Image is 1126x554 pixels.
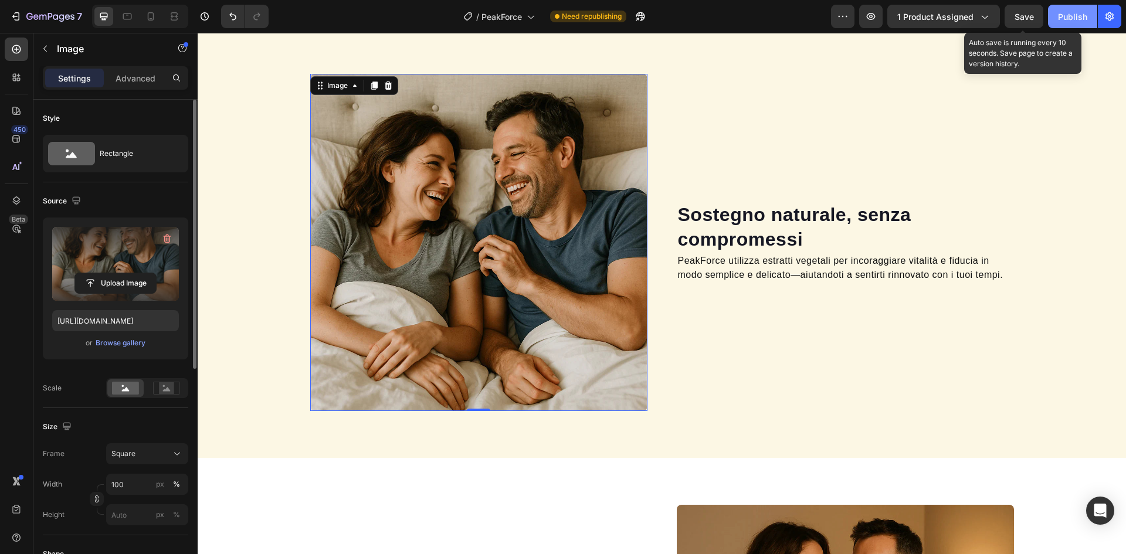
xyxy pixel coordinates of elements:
div: % [173,509,180,520]
div: Browse gallery [96,338,145,348]
span: PeakForce [481,11,522,23]
img: gempages_576374954476438467-d26cb40e-cb38-495b-a88e-e73d7187717e.webp [113,41,450,378]
div: Beta [9,215,28,224]
div: Size [43,419,74,435]
div: Style [43,113,60,124]
button: Browse gallery [95,337,146,349]
p: Image [57,42,157,56]
button: % [153,508,167,522]
div: % [173,479,180,490]
button: % [153,477,167,491]
label: Height [43,509,65,520]
div: Publish [1058,11,1087,23]
div: Image [127,47,152,58]
span: Save [1015,12,1034,22]
div: Open Intercom Messenger [1086,497,1114,525]
div: Rectangle [100,140,171,167]
button: Save [1005,5,1043,28]
div: Source [43,193,83,209]
h2: Sostegno naturale, senza compromessi [479,169,816,220]
p: PeakForce utilizza estratti vegetali per incoraggiare vitalità e fiducia in modo semplice e delic... [480,221,815,249]
span: or [86,336,93,350]
p: Advanced [116,72,155,84]
div: px [156,509,164,520]
span: 1 product assigned [897,11,974,23]
div: Scale [43,383,62,393]
span: Need republishing [562,11,622,22]
button: 7 [5,5,87,28]
div: px [156,479,164,490]
span: / [476,11,479,23]
button: 1 product assigned [887,5,1000,28]
button: Square [106,443,188,464]
div: 450 [11,125,28,134]
button: Publish [1048,5,1097,28]
div: Undo/Redo [221,5,269,28]
span: Square [111,448,135,459]
label: Frame [43,448,65,459]
input: px% [106,474,188,495]
button: Upload Image [74,273,157,294]
p: 7 [77,9,82,23]
iframe: Design area [198,33,1126,554]
label: Width [43,479,62,490]
button: px [169,508,184,522]
p: Settings [58,72,91,84]
button: px [169,477,184,491]
input: px% [106,504,188,525]
input: https://example.com/image.jpg [52,310,179,331]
